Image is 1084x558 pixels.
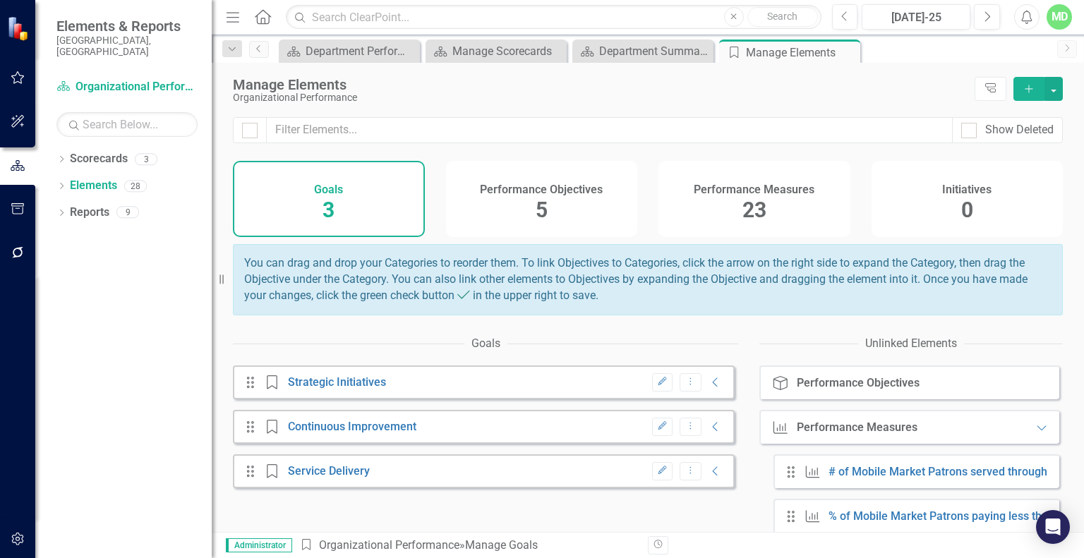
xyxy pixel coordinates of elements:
a: Organizational Performance [319,538,459,552]
button: [DATE]-25 [862,4,970,30]
span: Search [767,11,797,22]
a: Department Performance [282,42,416,60]
a: Scorecards [70,151,128,167]
span: 0 [961,198,973,222]
input: Filter Elements... [266,117,953,143]
h4: Initiatives [942,183,992,196]
span: Elements & Reports [56,18,198,35]
div: 3 [135,153,157,165]
div: Unlinked Elements [865,336,957,352]
div: Department Summary [599,42,710,60]
div: Manage Scorecards [452,42,563,60]
div: Show Deleted [985,122,1054,138]
a: Service Delivery [288,464,370,478]
a: Continuous Improvement [288,420,416,433]
div: Department Performance [306,42,416,60]
div: 28 [124,180,147,192]
input: Search Below... [56,112,198,137]
small: [GEOGRAPHIC_DATA], [GEOGRAPHIC_DATA] [56,35,198,58]
div: 9 [116,207,139,219]
div: Performance Measures [797,421,917,434]
button: Search [747,7,818,27]
a: Reports [70,205,109,221]
div: Performance Objectives [797,377,920,389]
button: MD [1047,4,1072,30]
div: You can drag and drop your Categories to reorder them. To link Objectives to Categories, click th... [233,244,1063,315]
h4: Performance Measures [694,183,814,196]
a: Strategic Initiatives [288,375,386,389]
h4: Goals [314,183,343,196]
a: Manage Scorecards [429,42,563,60]
div: [DATE]-25 [867,9,965,26]
img: ClearPoint Strategy [7,16,32,40]
div: » Manage Goals [299,538,637,554]
span: 23 [742,198,766,222]
div: Organizational Performance [233,92,968,103]
h4: Performance Objectives [480,183,603,196]
span: Administrator [226,538,292,552]
a: Department Summary [576,42,710,60]
a: Organizational Performance [56,79,198,95]
div: Open Intercom Messenger [1036,510,1070,544]
span: 3 [323,198,335,222]
div: Manage Elements [233,77,968,92]
a: Elements [70,178,117,194]
div: Goals [471,336,500,352]
div: Manage Elements [746,44,857,61]
input: Search ClearPoint... [286,5,821,30]
span: 5 [536,198,548,222]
